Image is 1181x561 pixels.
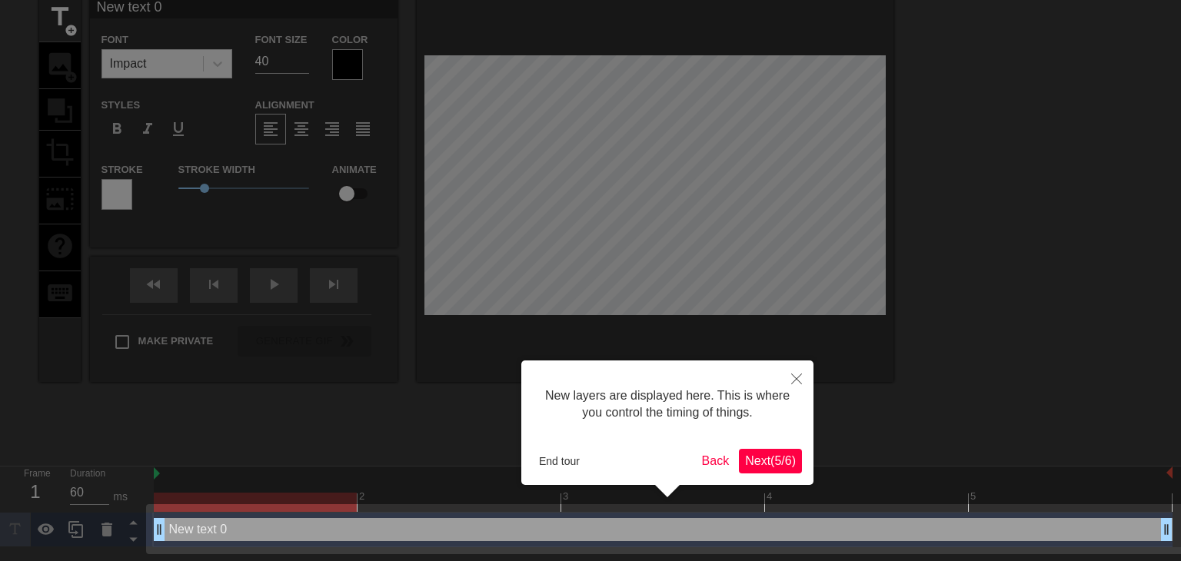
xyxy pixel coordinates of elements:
span: Next ( 5 / 6 ) [745,454,796,467]
button: Close [780,360,813,396]
button: End tour [533,450,586,473]
button: Next [739,449,802,473]
div: New layers are displayed here. This is where you control the timing of things. [533,372,802,437]
button: Back [696,449,736,473]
